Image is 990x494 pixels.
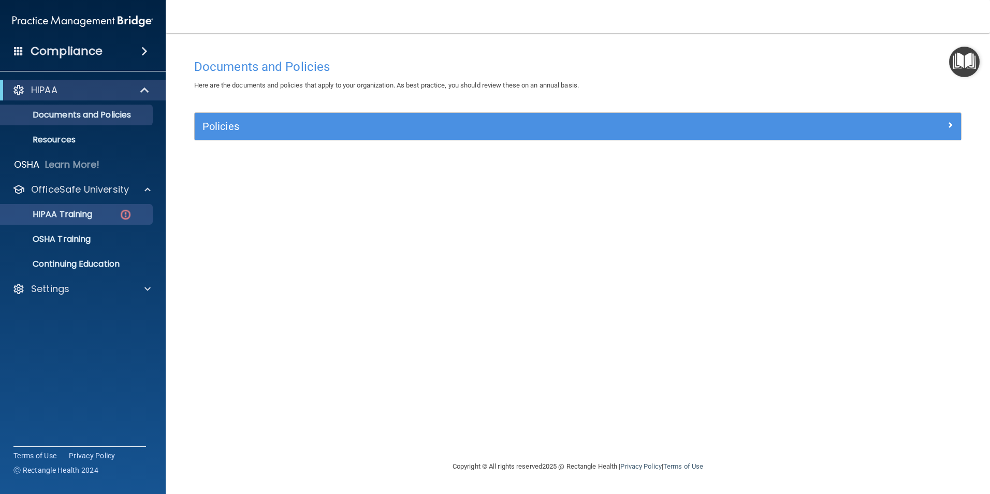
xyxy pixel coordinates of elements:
[7,234,91,244] p: OSHA Training
[194,60,962,74] h4: Documents and Policies
[31,283,69,295] p: Settings
[7,259,148,269] p: Continuing Education
[31,183,129,196] p: OfficeSafe University
[31,44,103,59] h4: Compliance
[31,84,57,96] p: HIPAA
[12,84,150,96] a: HIPAA
[12,283,151,295] a: Settings
[12,11,153,32] img: PMB logo
[13,465,98,475] span: Ⓒ Rectangle Health 2024
[14,158,40,171] p: OSHA
[7,110,148,120] p: Documents and Policies
[663,462,703,470] a: Terms of Use
[202,121,762,132] h5: Policies
[69,451,115,461] a: Privacy Policy
[949,47,980,77] button: Open Resource Center
[119,208,132,221] img: danger-circle.6113f641.png
[7,135,148,145] p: Resources
[202,118,953,135] a: Policies
[12,183,151,196] a: OfficeSafe University
[620,462,661,470] a: Privacy Policy
[7,209,92,220] p: HIPAA Training
[13,451,56,461] a: Terms of Use
[194,81,579,89] span: Here are the documents and policies that apply to your organization. As best practice, you should...
[45,158,100,171] p: Learn More!
[389,450,767,483] div: Copyright © All rights reserved 2025 @ Rectangle Health | |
